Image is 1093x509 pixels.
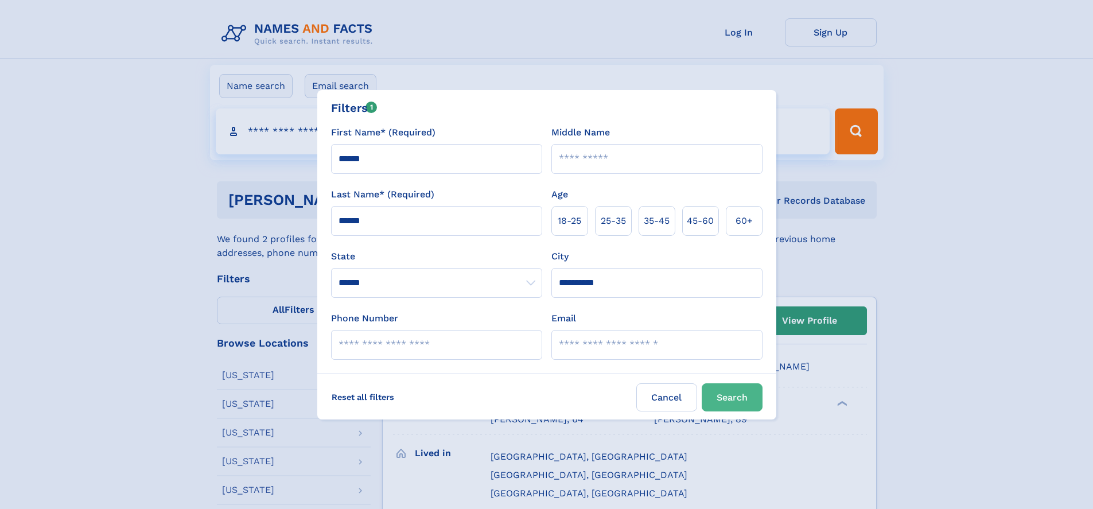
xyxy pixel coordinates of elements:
[331,99,378,116] div: Filters
[331,250,542,263] label: State
[551,188,568,201] label: Age
[687,214,714,228] span: 45‑60
[331,188,434,201] label: Last Name* (Required)
[551,250,569,263] label: City
[558,214,581,228] span: 18‑25
[736,214,753,228] span: 60+
[551,126,610,139] label: Middle Name
[331,312,398,325] label: Phone Number
[644,214,670,228] span: 35‑45
[324,383,402,411] label: Reset all filters
[551,312,576,325] label: Email
[331,126,435,139] label: First Name* (Required)
[702,383,763,411] button: Search
[636,383,697,411] label: Cancel
[601,214,626,228] span: 25‑35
